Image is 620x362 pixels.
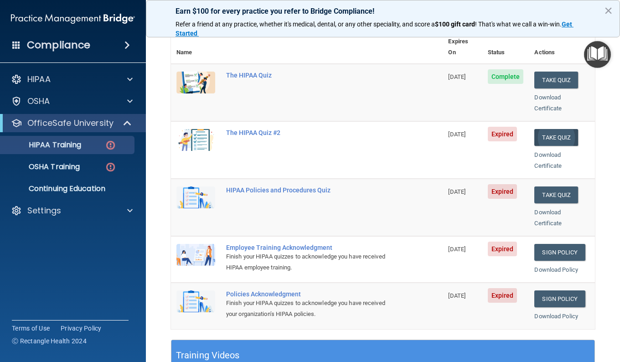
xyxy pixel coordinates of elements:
[27,205,61,216] p: Settings
[488,242,517,256] span: Expired
[6,162,80,171] p: OSHA Training
[226,244,397,251] div: Employee Training Acknowledgment
[482,31,529,64] th: Status
[534,244,585,261] a: Sign Policy
[171,31,221,64] th: Name
[534,186,578,203] button: Take Quiz
[534,151,562,169] a: Download Certificate
[176,7,590,16] p: Earn $100 for every practice you refer to Bridge Compliance!
[534,313,578,320] a: Download Policy
[534,209,562,227] a: Download Certificate
[534,290,585,307] a: Sign Policy
[529,31,595,64] th: Actions
[11,118,132,129] a: OfficeSafe University
[11,96,133,107] a: OSHA
[61,324,102,333] a: Privacy Policy
[488,127,517,141] span: Expired
[534,94,562,112] a: Download Certificate
[488,184,517,199] span: Expired
[443,31,482,64] th: Expires On
[27,118,114,129] p: OfficeSafe University
[488,69,524,84] span: Complete
[12,336,87,346] span: Ⓒ Rectangle Health 2024
[475,21,562,28] span: ! That's what we call a win-win.
[226,129,397,136] div: The HIPAA Quiz #2
[448,292,465,299] span: [DATE]
[6,184,130,193] p: Continuing Education
[534,266,578,273] a: Download Policy
[448,246,465,253] span: [DATE]
[534,129,578,146] button: Take Quiz
[448,188,465,195] span: [DATE]
[12,324,50,333] a: Terms of Use
[488,288,517,303] span: Expired
[226,290,397,298] div: Policies Acknowledgment
[27,39,90,52] h4: Compliance
[105,161,116,173] img: danger-circle.6113f641.png
[226,186,397,194] div: HIPAA Policies and Procedures Quiz
[27,96,50,107] p: OSHA
[226,72,397,79] div: The HIPAA Quiz
[105,140,116,151] img: danger-circle.6113f641.png
[226,251,397,273] div: Finish your HIPAA quizzes to acknowledge you have received HIPAA employee training.
[534,72,578,88] button: Take Quiz
[11,205,133,216] a: Settings
[11,10,135,28] img: PMB logo
[176,21,573,37] a: Get Started
[448,73,465,80] span: [DATE]
[435,21,475,28] strong: $100 gift card
[604,3,613,18] button: Close
[176,21,435,28] span: Refer a friend at any practice, whether it's medical, dental, or any other speciality, and score a
[11,74,133,85] a: HIPAA
[27,74,51,85] p: HIPAA
[226,298,397,320] div: Finish your HIPAA quizzes to acknowledge you have received your organization’s HIPAA policies.
[6,140,81,150] p: HIPAA Training
[584,41,611,68] button: Open Resource Center
[448,131,465,138] span: [DATE]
